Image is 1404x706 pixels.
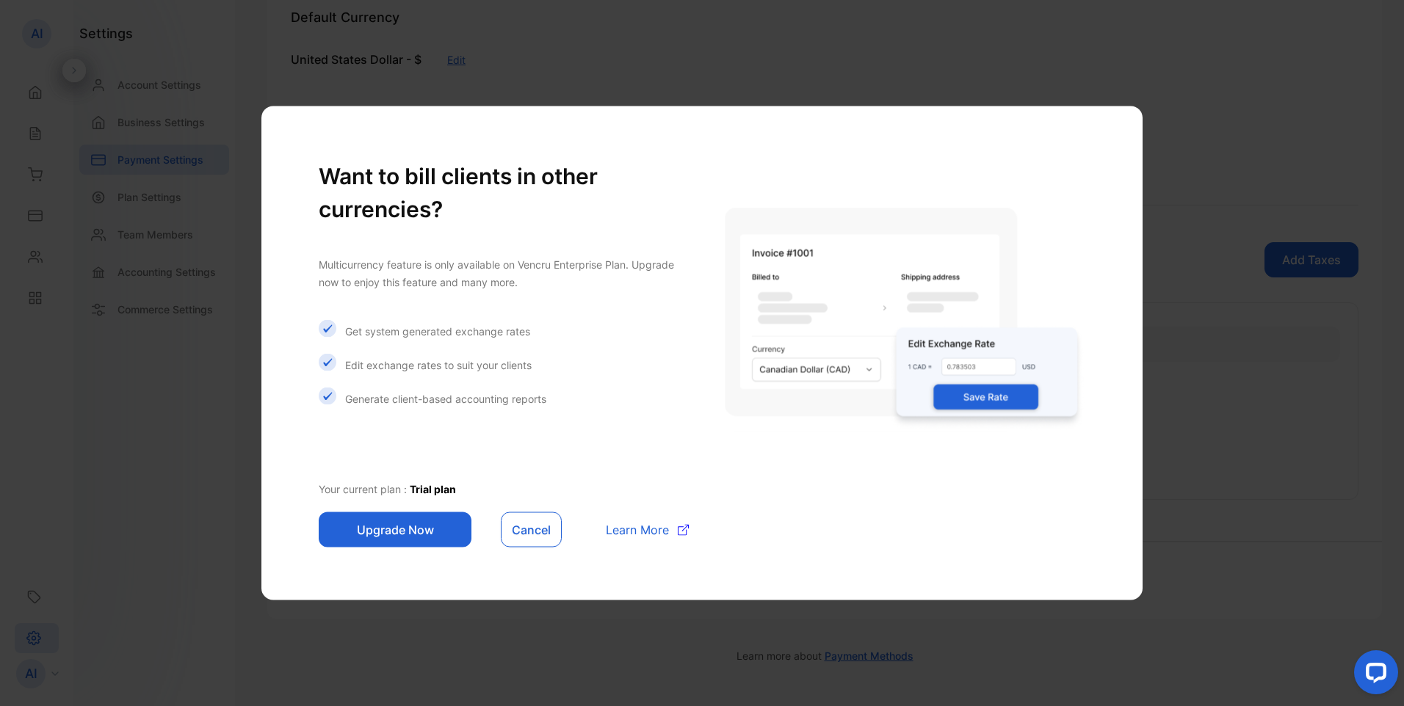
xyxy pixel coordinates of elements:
[319,483,410,495] span: Your current plan :
[319,354,336,371] img: Icon
[319,258,674,288] span: Multicurrency feature is only available on Vencru Enterprise Plan. Upgrade now to enjoy this feat...
[410,483,456,495] span: Trial plan
[725,207,1085,432] img: Invoice gating
[319,512,471,547] button: Upgrade Now
[1342,644,1404,706] iframe: LiveChat chat widget
[345,323,530,338] p: Get system generated exchange rates
[319,320,336,338] img: Icon
[591,521,689,539] a: Learn More
[345,357,532,372] p: Edit exchange rates to suit your clients
[319,387,336,405] img: Icon
[319,160,695,226] h1: Want to bill clients in other currencies?
[345,390,546,406] p: Generate client-based accounting reports
[606,521,669,539] span: Learn More
[501,512,562,547] button: Cancel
